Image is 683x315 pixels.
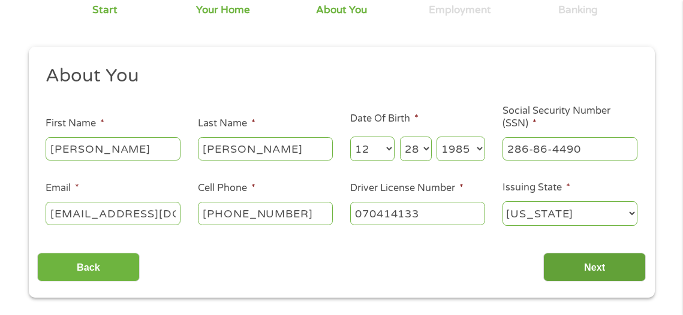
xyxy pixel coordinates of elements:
[503,181,570,194] label: Issuing State
[198,137,333,160] input: Smith
[46,137,180,160] input: John
[316,4,367,17] div: About You
[198,182,255,195] label: Cell Phone
[350,182,464,195] label: Driver License Number
[37,253,140,282] input: Back
[429,4,491,17] div: Employment
[503,137,637,160] input: 078-05-1120
[350,113,419,125] label: Date Of Birth
[46,182,79,195] label: Email
[198,202,333,225] input: (541) 754-3010
[543,253,646,282] input: Next
[46,64,628,88] h2: About You
[198,117,255,130] label: Last Name
[46,202,180,225] input: john@gmail.com
[46,117,104,130] label: First Name
[196,4,250,17] div: Your Home
[558,4,598,17] div: Banking
[503,105,637,130] label: Social Security Number (SSN)
[92,4,118,17] div: Start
